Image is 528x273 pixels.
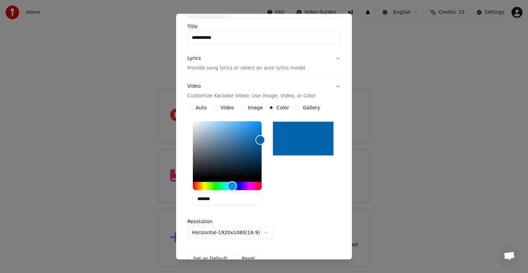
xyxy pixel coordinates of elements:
[187,50,341,77] button: LyricsProvide song lyrics or select an auto lyrics model
[187,219,256,224] label: Resolution
[187,55,201,62] div: Lyrics
[187,92,316,99] p: Customize Karaoke Video: Use Image, Video, or Color
[187,77,341,105] button: VideoCustomize Karaoke Video: Use Image, Video, or Color
[193,121,262,178] div: Color
[303,105,320,110] label: Gallery
[236,253,261,265] button: Reset
[248,105,263,110] label: Image
[187,105,341,271] div: VideoCustomize Karaoke Video: Use Image, Video, or Color
[221,105,234,110] label: Video
[196,105,207,110] label: Auto
[187,65,305,72] p: Provide song lyrics or select an auto lyrics model
[187,83,316,99] div: Video
[193,182,262,190] div: Hue
[187,253,233,265] button: Set as Default
[187,24,341,29] label: Title
[277,105,289,110] label: Color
